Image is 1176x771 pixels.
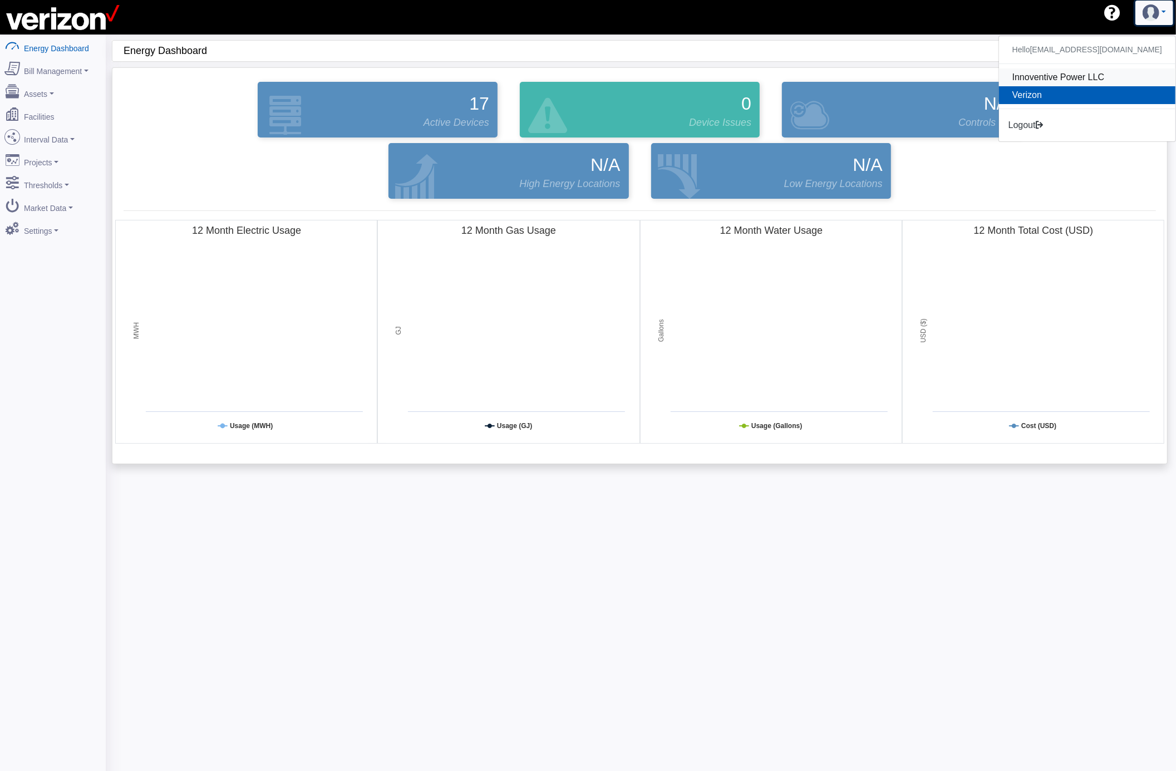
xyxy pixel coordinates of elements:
[751,422,802,430] tspan: Usage (Gallons)
[192,225,301,236] tspan: 12 Month Electric Usage
[689,115,751,130] span: Device Issues
[741,90,751,117] span: 0
[255,82,500,137] a: 17 Active Devices
[519,176,620,191] span: High Energy Locations
[1021,422,1056,430] tspan: Cost (USD)
[973,225,1093,236] tspan: 12 Month Total Cost (USD)
[230,422,273,430] tspan: Usage (MWH)
[999,68,1175,86] a: Innoventive Power LLC
[720,225,822,236] tspan: 12 Month Water Usage
[497,422,532,430] tspan: Usage (GJ)
[461,225,556,236] tspan: 12 Month Gas Usage
[999,86,1175,104] a: Verizon
[395,326,403,335] tspan: GJ
[132,322,140,339] tspan: MWH
[999,41,1175,59] h6: Hello [EMAIL_ADDRESS][DOMAIN_NAME]
[1143,4,1159,21] img: user-3.svg
[999,114,1054,137] button: Logout
[958,115,1013,130] span: Controls ON
[424,115,489,130] span: Active Devices
[247,79,509,140] div: Devices that are actively reporting data.
[919,318,927,342] tspan: USD ($)
[124,41,1167,61] div: Energy Dashboard
[657,320,665,342] tspan: Gallons
[509,79,771,140] div: Devices that are active and configured but are in an error state.
[984,90,1013,117] span: N/A
[784,176,883,191] span: Low Energy Locations
[469,90,489,117] span: 17
[853,151,882,178] span: N/A
[591,151,620,178] span: N/A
